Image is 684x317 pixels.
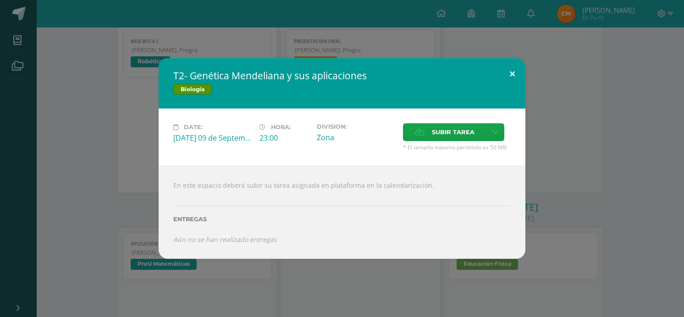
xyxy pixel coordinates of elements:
label: Division: [317,123,396,130]
span: * El tamaño máximo permitido es 50 MB [403,143,511,151]
span: Hora: [271,124,291,131]
label: Entregas [173,216,511,223]
div: [DATE] 09 de September [173,133,252,143]
span: Biología [173,84,212,95]
div: 23:00 [259,133,309,143]
button: Close (Esc) [499,58,525,89]
span: Date: [184,124,203,131]
span: Subir tarea [432,124,474,141]
i: Aún no se han realizado entregas [173,235,277,244]
h2: T2- Genética Mendeliana y sus aplicaciones [173,69,511,82]
div: Zona [317,132,396,142]
div: En este espacio deberá subir su tarea asignada en plataforma en la calendarización. [159,166,525,258]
